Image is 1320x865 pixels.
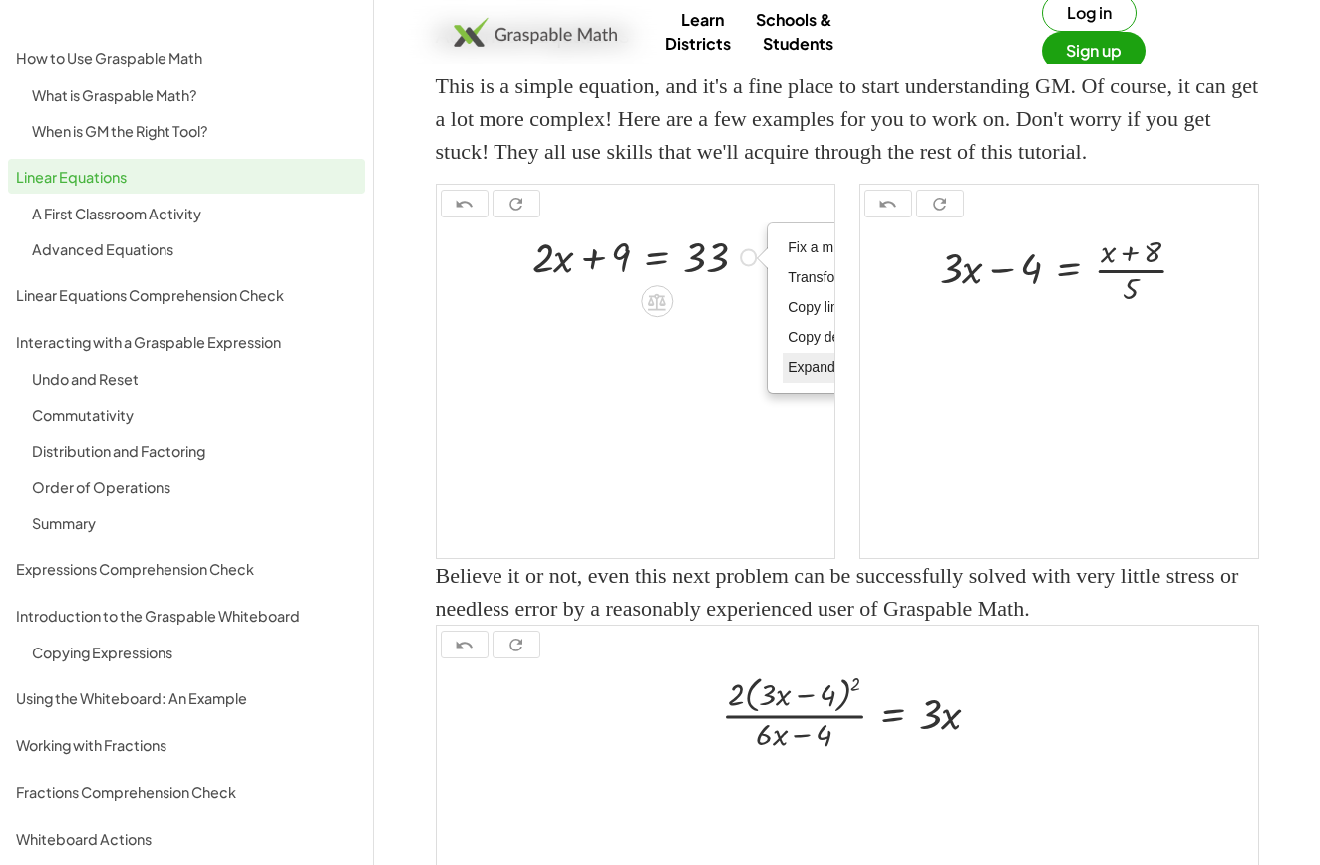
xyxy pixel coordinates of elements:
[8,40,365,75] a: How to Use Graspable Math
[8,277,365,312] a: Linear Equations Comprehension Check
[8,680,365,715] a: Using the Whiteboard: An Example
[506,193,525,216] i: refresh
[788,299,908,315] span: Copy line as LaTeX
[16,46,357,70] div: How to Use Graspable Math
[16,165,357,189] div: Linear Equations
[16,733,357,757] div: Working with Fractions
[16,557,357,581] div: Expressions Comprehension Check
[493,631,540,658] button: refresh
[665,1,740,38] a: Learn
[8,598,365,633] a: Introduction to the Graspable Whiteboard
[788,329,947,345] span: Copy derivation as LaTeX
[32,511,357,535] div: Summary
[665,1,832,62] a: Schools & Districts
[441,631,489,658] button: undo
[8,551,365,586] a: Expressions Comprehension Check
[8,774,365,809] a: Fractions Comprehension Check
[641,286,673,318] div: Apply the same math to both sides of the equation
[455,634,474,657] i: undo
[878,193,897,216] i: undo
[436,69,1259,168] p: This is a simple equation, and it's a fine place to start understanding GM. Of course, it can get...
[32,83,357,107] div: What is Graspable Math?
[8,159,365,194] a: Linear Equations
[8,324,365,359] a: Interacting with a Graspable Expression
[16,827,357,851] div: Whiteboard Actions
[16,283,357,307] div: Linear Equations Comprehension Check
[788,359,923,375] span: Expand new lines: On
[32,439,357,463] div: Distribution and Factoring
[455,193,474,216] i: undo
[16,780,357,804] div: Fractions Comprehension Check
[32,237,357,261] div: Advanced Equations
[8,821,365,856] a: Whiteboard Actions
[32,119,357,143] div: When is GM the Right Tool?
[8,727,365,762] a: Working with Fractions
[916,190,964,217] button: refresh
[16,330,357,354] div: Interacting with a Graspable Expression
[16,604,357,628] div: Introduction to the Graspable Whiteboard
[32,475,357,499] div: Order of Operations
[1042,32,1146,70] button: Sign up
[16,686,357,710] div: Using the Whiteboard: An Example
[506,634,525,657] i: refresh
[32,367,357,391] div: Undo and Reset
[493,190,540,217] button: refresh
[441,190,489,217] button: undo
[747,25,849,62] a: Students
[32,403,357,427] div: Commutativity
[930,193,949,216] i: refresh
[788,239,869,255] span: Fix a mistake
[436,559,1259,625] div: Believe it or not, even this next problem can be successfully solved with very little stress or n...
[864,190,912,217] button: undo
[788,269,876,285] span: Transform line
[32,641,357,664] div: Copying Expressions
[32,202,357,225] div: A First Classroom Activity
